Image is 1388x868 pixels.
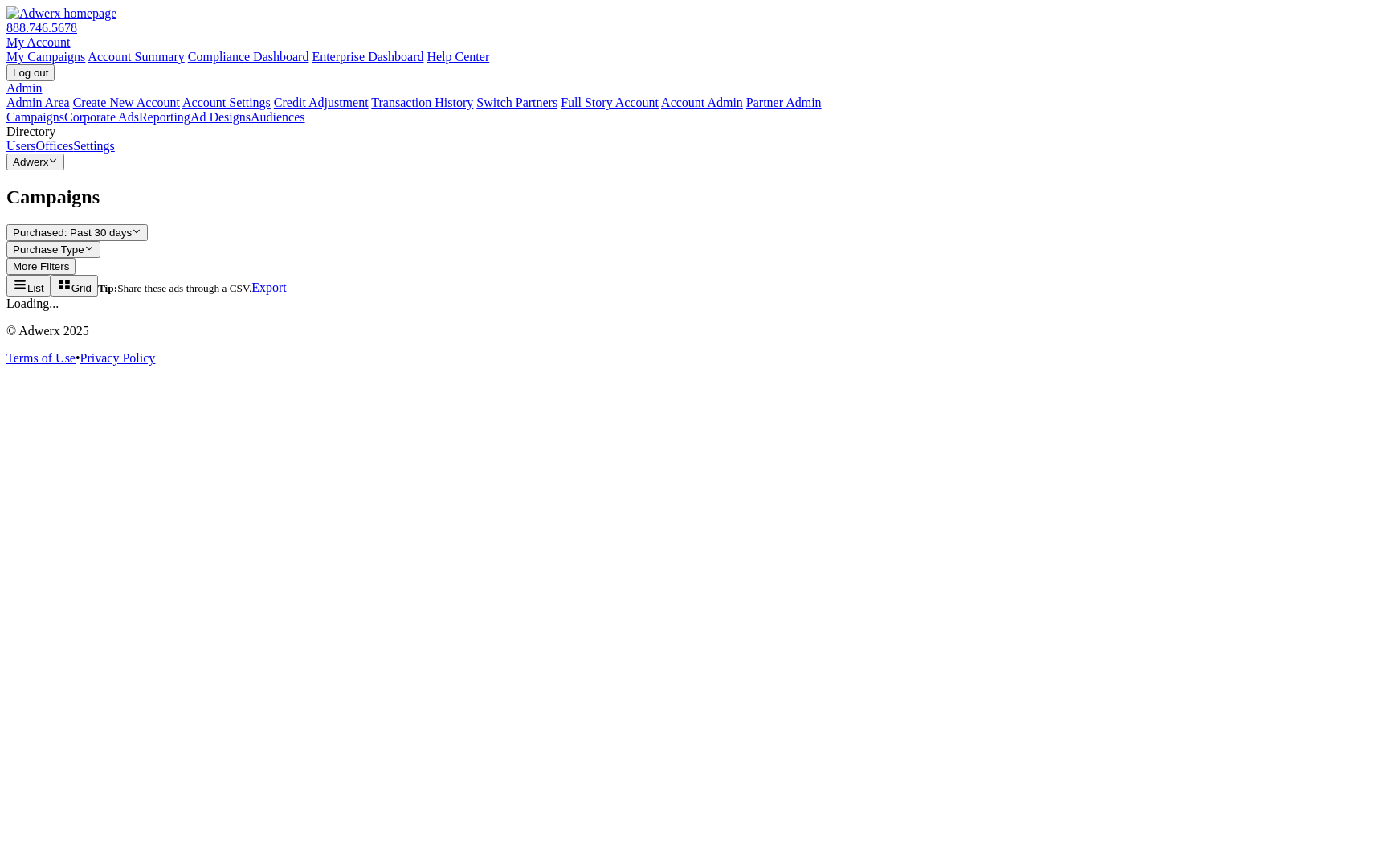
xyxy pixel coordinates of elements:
b: Tip: [98,282,117,294]
a: Account Settings [182,96,271,109]
a: Settings [73,139,115,153]
a: Campaigns [6,110,64,124]
a: Admin [6,81,42,95]
span: Loading... [6,297,59,310]
a: Corporate Ads [64,110,139,124]
button: Purchase Type [6,241,100,258]
button: Purchased: Past 30 days [6,224,148,241]
span: Adwerx [13,156,48,168]
a: Switch Partners [476,96,557,109]
a: 888.746.5678 [6,21,77,35]
button: More Filters [6,258,76,275]
a: Account Summary [88,50,184,63]
a: Help Center [427,50,489,63]
div: • [6,351,1382,366]
span: Purchase Type [13,244,84,256]
a: Create New Account [73,96,180,109]
a: My Campaigns [6,50,85,63]
a: Privacy Policy [80,351,156,365]
a: Audiences [251,110,305,124]
a: Ad Designs [190,110,251,124]
a: Account Admin [661,96,743,109]
a: Users [6,139,35,153]
span: Grid [71,282,92,294]
p: © Adwerx 2025 [6,324,1382,338]
button: Grid [51,275,98,297]
a: My Account [6,35,71,49]
a: Transaction History [371,96,473,109]
a: Offices [35,139,73,153]
a: Partner Admin [746,96,822,109]
div: Directory [6,125,1382,139]
span: Purchased: Past 30 days [13,227,132,239]
a: Admin Area [6,96,70,109]
img: Adwerx [6,6,116,21]
a: Full Story Account [561,96,659,109]
button: List [6,275,51,297]
input: Log out [6,64,55,81]
a: Reporting [139,110,190,124]
small: Share these ads through a CSV. [98,282,251,294]
button: Adwerx [6,154,64,170]
span: List [27,282,44,294]
a: Compliance Dashboard [188,50,309,63]
span: Campaigns [6,186,100,207]
a: Export [251,280,287,294]
a: Credit Adjustment [274,96,369,109]
a: Enterprise Dashboard [312,50,423,63]
a: Terms of Use [6,351,76,365]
